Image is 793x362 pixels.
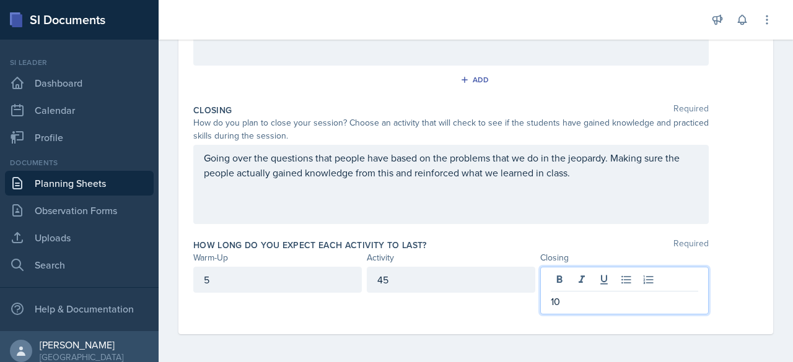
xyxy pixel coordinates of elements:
[540,251,709,264] div: Closing
[193,116,709,142] div: How do you plan to close your session? Choose an activity that will check to see if the students ...
[204,150,698,180] p: Going over the questions that people have based on the problems that we do in the jeopardy. Makin...
[5,71,154,95] a: Dashboard
[463,75,489,85] div: Add
[204,272,351,287] p: 5
[456,71,496,89] button: Add
[5,125,154,150] a: Profile
[193,239,427,251] label: How long do you expect each activity to last?
[673,104,709,116] span: Required
[377,272,525,287] p: 45
[5,252,154,277] a: Search
[551,294,698,309] p: 10
[367,251,535,264] div: Activity
[5,57,154,68] div: Si leader
[193,104,232,116] label: Closing
[673,239,709,251] span: Required
[5,198,154,223] a: Observation Forms
[40,338,123,351] div: [PERSON_NAME]
[5,171,154,196] a: Planning Sheets
[5,225,154,250] a: Uploads
[5,296,154,321] div: Help & Documentation
[193,251,362,264] div: Warm-Up
[5,98,154,123] a: Calendar
[5,157,154,168] div: Documents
